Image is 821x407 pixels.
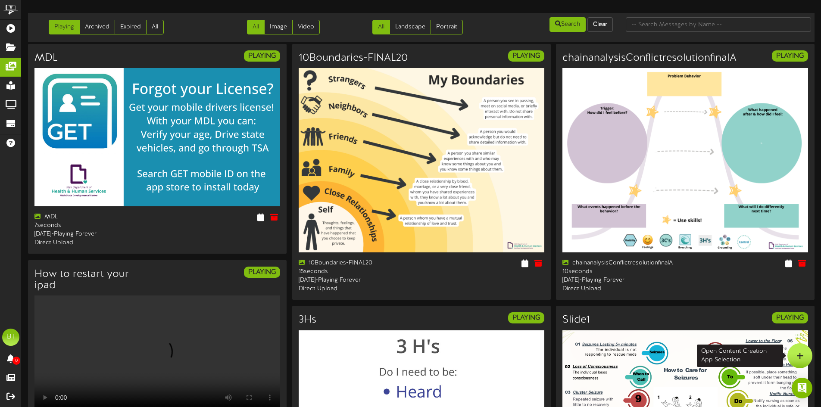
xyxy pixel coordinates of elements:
a: Expired [115,20,147,34]
div: 7 seconds [34,221,151,230]
div: Direct Upload [299,285,415,293]
strong: PLAYING [776,314,804,322]
a: Portrait [431,20,463,34]
span: 0 [12,357,20,365]
input: -- Search Messages by Name -- [626,17,811,32]
div: 10Boundaries-FINAL20 [299,259,415,267]
a: Landscape [390,20,431,34]
h3: 10Boundaries-FINAL20 [299,53,408,64]
h3: 3Hs [299,314,316,326]
strong: PLAYING [512,314,540,322]
a: All [146,20,164,34]
a: Image [264,20,293,34]
img: e1d2b4da-052f-4405-801a-3ee258d612b2.jpg [299,68,544,252]
strong: PLAYING [776,52,804,60]
a: All [247,20,265,34]
img: 0b5db1c1-5837-489b-b020-8f6e9aef51d0mdl.png [34,68,280,206]
div: [DATE] - Playing Forever [562,276,679,285]
a: Video [292,20,320,34]
button: Clear [587,17,613,32]
div: [DATE] - Playing Forever [34,230,151,239]
button: Search [549,17,586,32]
a: Archived [79,20,115,34]
img: 645193d6-ad2c-433d-a3aa-b03655ae5e8a.png [562,68,808,252]
a: Playing [49,20,80,34]
div: BT [2,329,19,346]
div: 10 seconds [562,267,679,276]
div: 15 seconds [299,267,415,276]
div: chainanalysisConflictresolutionfinalA [562,259,679,267]
strong: PLAYING [512,52,540,60]
div: [DATE] - Playing Forever [299,276,415,285]
h3: MDL [34,53,58,64]
h3: chainanalysisConflictresolutionfinalA [562,53,737,64]
a: All [372,20,390,34]
div: Direct Upload [34,239,151,247]
strong: PLAYING [248,52,276,60]
div: Open Intercom Messenger [792,378,812,398]
div: Direct Upload [562,285,679,293]
strong: PLAYING [248,268,276,276]
div: MDL [34,213,151,221]
h3: Slide1 [562,314,590,326]
h3: How to restart your ipad [34,269,151,292]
